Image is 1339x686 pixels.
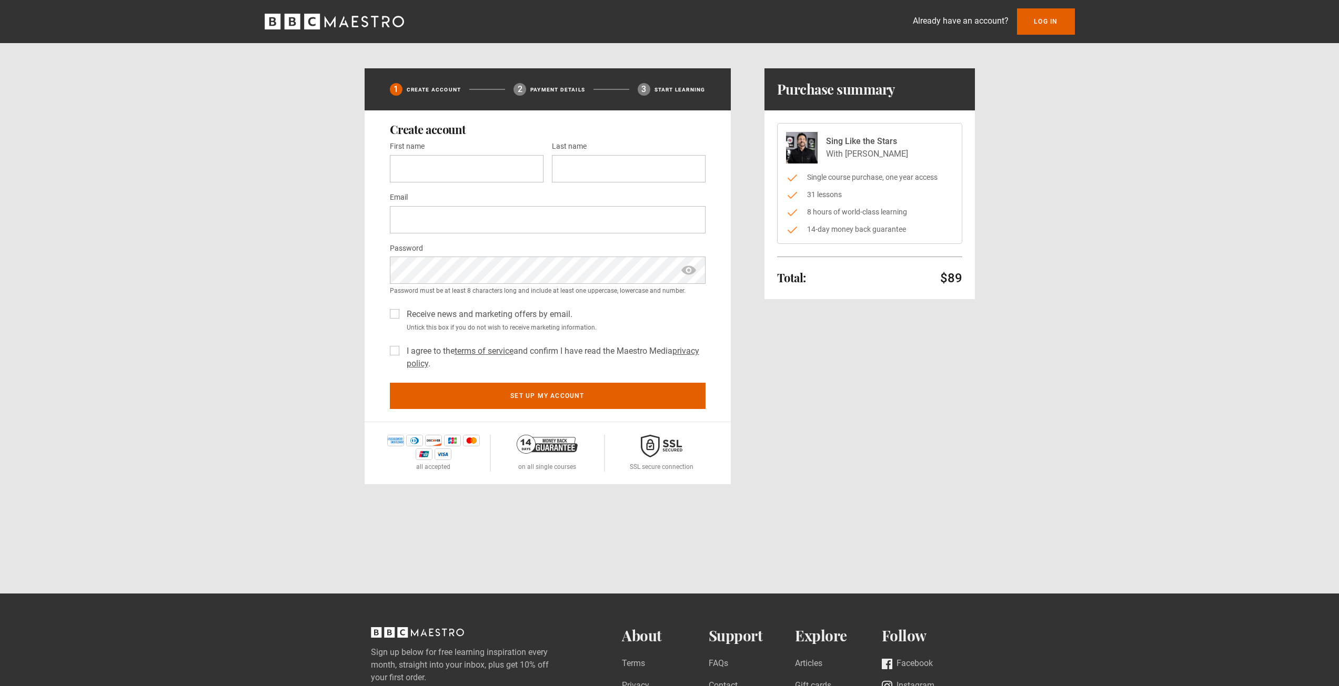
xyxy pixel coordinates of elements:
[630,462,693,472] p: SSL secure connection
[416,448,432,460] img: unionpay
[709,657,728,671] a: FAQs
[390,286,706,295] small: Password must be at least 8 characters long and include at least one uppercase, lowercase and num...
[435,448,451,460] img: visa
[786,172,953,183] li: Single course purchase, one year access
[425,435,442,446] img: discover
[552,140,587,153] label: Last name
[390,191,408,204] label: Email
[655,86,706,94] p: Start learning
[517,435,578,454] img: 14-day-money-back-guarantee-42d24aedb5115c0ff13b.png
[622,627,709,644] h2: About
[390,383,706,409] button: Set up my account
[390,140,425,153] label: First name
[371,646,580,684] label: Sign up below for free learning inspiration every month, straight into your inbox, plus get 10% o...
[882,657,933,671] a: Facebook
[406,435,423,446] img: diners
[913,15,1009,27] p: Already have an account?
[518,462,576,472] p: on all single courses
[463,435,480,446] img: mastercard
[416,462,450,472] p: all accepted
[402,308,572,321] label: Receive news and marketing offers by email.
[455,346,514,356] a: terms of service
[1017,8,1074,35] a: Log In
[786,189,953,200] li: 31 lessons
[371,627,464,638] svg: BBC Maestro, back to top
[638,83,650,96] div: 3
[371,631,464,641] a: BBC Maestro, back to top
[777,81,895,98] h1: Purchase summary
[786,207,953,218] li: 8 hours of world-class learning
[826,135,908,148] p: Sing Like the Stars
[680,257,697,284] span: show password
[390,83,402,96] div: 1
[407,86,461,94] p: Create Account
[390,242,423,255] label: Password
[387,435,404,446] img: amex
[514,83,526,96] div: 2
[709,627,796,644] h2: Support
[786,224,953,235] li: 14-day money back guarantee
[795,627,882,644] h2: Explore
[622,657,645,671] a: Terms
[795,657,822,671] a: Articles
[390,123,706,136] h2: Create account
[882,627,969,644] h2: Follow
[265,14,404,29] svg: BBC Maestro
[826,148,908,160] p: With [PERSON_NAME]
[402,345,706,370] label: I agree to the and confirm I have read the Maestro Media .
[402,323,706,332] small: Untick this box if you do not wish to receive marketing information.
[777,271,806,284] h2: Total:
[530,86,585,94] p: Payment details
[940,270,962,286] p: $89
[444,435,461,446] img: jcb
